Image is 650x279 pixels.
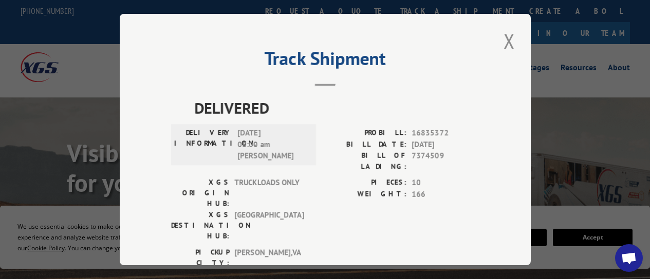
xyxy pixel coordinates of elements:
span: 10 [412,177,479,189]
span: [GEOGRAPHIC_DATA] [234,209,304,242]
span: [DATE] 08:00 am [PERSON_NAME] [237,127,307,162]
span: TRUCKLOADS ONLY [234,177,304,209]
span: DELIVERED [194,96,479,119]
label: XGS ORIGIN HUB: [171,177,229,209]
h2: Track Shipment [171,51,479,71]
span: 7374509 [412,150,479,172]
button: Close modal [500,27,518,55]
a: Open chat [615,244,643,272]
label: BILL OF LADING: [325,150,406,172]
span: [DATE] [412,139,479,151]
label: PIECES: [325,177,406,189]
label: DELIVERY INFORMATION: [174,127,232,162]
label: BILL DATE: [325,139,406,151]
span: 16835372 [412,127,479,139]
label: XGS DESTINATION HUB: [171,209,229,242]
label: WEIGHT: [325,189,406,201]
label: PICKUP CITY: [171,247,229,268]
span: 166 [412,189,479,201]
label: PROBILL: [325,127,406,139]
span: [PERSON_NAME] , VA [234,247,304,268]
